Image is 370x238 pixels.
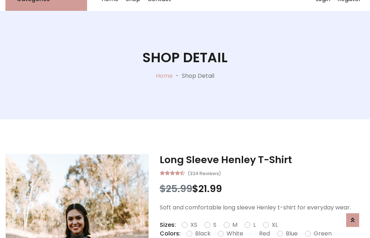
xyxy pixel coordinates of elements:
[213,221,216,229] label: S
[160,183,365,195] h3: $
[190,221,197,229] label: XS
[160,203,365,212] p: Soft and comfortable long sleeve Henley t-shirt for everyday wear.
[227,229,243,238] label: White
[253,221,256,229] label: L
[156,72,173,80] a: Home
[160,154,365,166] h3: Long Sleeve Henley T-Shirt
[182,72,214,80] p: Shop Detail
[195,229,211,238] label: Black
[232,221,237,229] label: M
[286,229,298,238] label: Blue
[314,229,332,238] label: Green
[272,221,278,229] label: XL
[173,72,182,80] p: -
[160,229,181,238] p: Colors:
[198,182,222,195] span: 21.99
[160,221,176,229] p: Sizes:
[188,169,221,177] small: (324 Reviews)
[259,229,270,238] label: Red
[142,50,228,66] h1: Shop Detail
[160,182,192,195] span: $25.99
